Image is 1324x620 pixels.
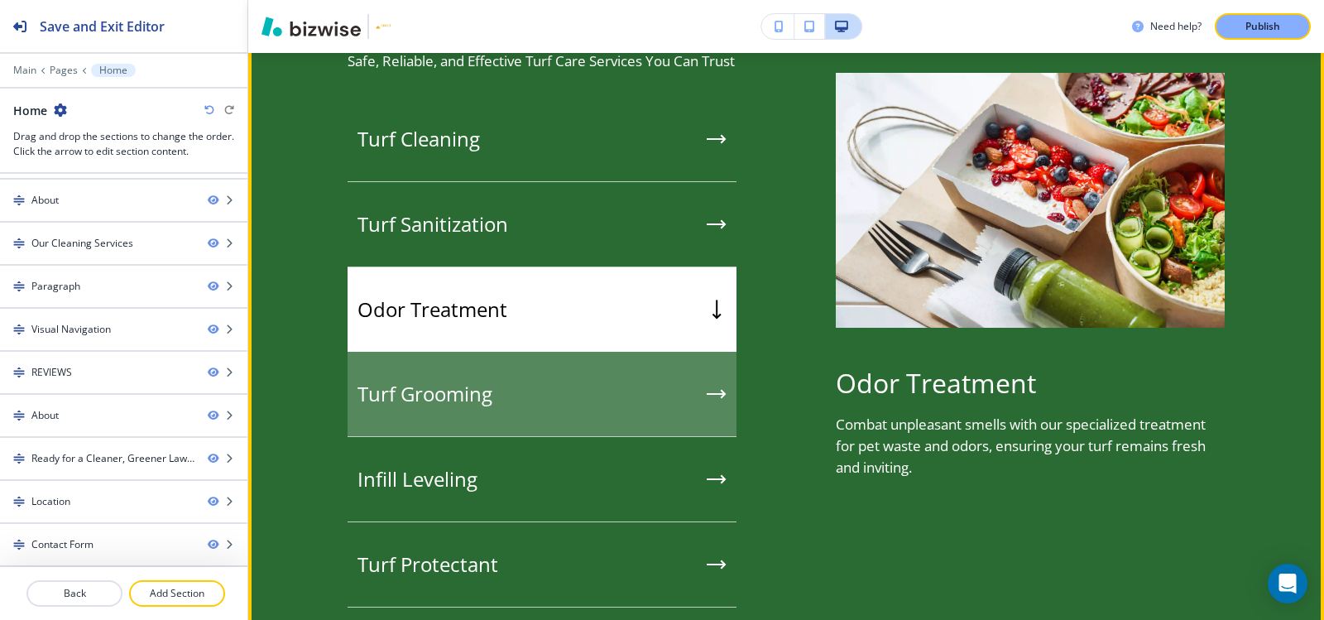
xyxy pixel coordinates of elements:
[13,238,25,249] img: Drag
[13,539,25,550] img: Drag
[31,322,111,337] div: Visual Navigation
[13,65,36,76] button: Main
[1150,19,1202,34] h3: Need help?
[836,414,1225,478] h6: Combat unpleasant smells with our specialized treatment for pet waste and odors, ensuring your tu...
[31,408,59,423] div: About
[13,496,25,507] img: Drag
[26,580,122,607] button: Back
[1215,13,1311,40] button: Publish
[348,97,736,182] button: Turf Cleaning
[13,281,25,292] img: Drag
[31,279,80,294] div: Paragraph
[13,324,25,335] img: Drag
[91,64,136,77] button: Home
[31,494,70,509] div: Location
[13,102,47,119] h2: Home
[13,367,25,378] img: Drag
[348,182,736,267] button: Turf Sanitization
[1268,564,1307,603] div: Open Intercom Messenger
[357,382,492,406] h5: Turf Grooming
[348,352,736,437] button: Turf Grooming
[131,586,223,601] p: Add Section
[13,410,25,421] img: Drag
[50,65,78,76] button: Pages
[357,127,480,151] h5: Turf Cleaning
[348,522,736,608] button: Turf Protectant
[99,65,127,76] p: Home
[376,24,420,29] img: Your Logo
[28,586,121,601] p: Back
[836,368,1225,399] h4: Odor Treatment
[40,17,165,36] h2: Save and Exit Editor
[348,437,736,522] button: Infill Leveling
[357,212,508,237] h5: Turf Sanitization
[13,129,234,159] h3: Drag and drop the sections to change the order. Click the arrow to edit section content.
[261,17,361,36] img: Bizwise Logo
[357,297,507,322] h5: Odor Treatment
[31,451,194,466] div: Ready for a Cleaner, Greener Lawn?
[31,537,94,552] div: Contact Form
[348,50,736,72] p: Safe, Reliable, and Effective Turf Care Services You Can Trust
[836,73,1225,328] img: b17780e56a98ad324641614145d7b76d.webp
[13,195,25,206] img: Drag
[357,552,498,577] h5: Turf Protectant
[129,580,225,607] button: Add Section
[348,267,736,352] button: Odor Treatment
[31,236,133,251] div: Our Cleaning Services
[31,193,59,208] div: About
[1245,19,1280,34] p: Publish
[31,365,72,380] div: REVIEWS
[13,453,25,464] img: Drag
[357,467,477,492] h5: Infill Leveling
